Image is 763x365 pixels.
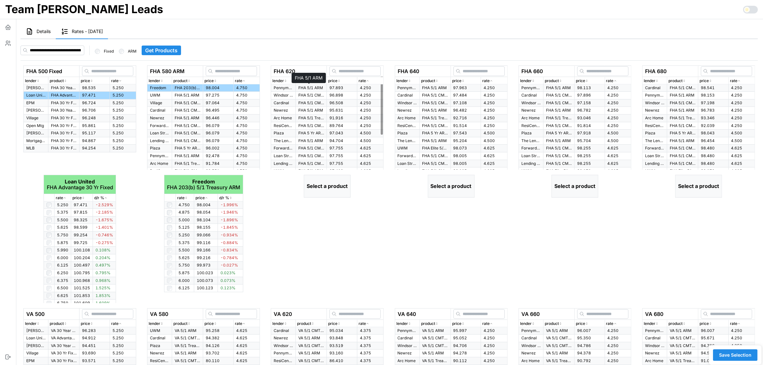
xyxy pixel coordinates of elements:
[608,108,619,113] span: 4.250
[46,217,52,223] input: Select row
[605,321,631,327] button: rate
[51,115,77,121] p: FHA 30 Yr Fixed
[167,233,172,238] input: Select row
[25,78,37,84] p: lender
[521,108,541,113] p: Newrez
[25,321,37,327] p: lender
[206,93,220,98] span: 97.275
[360,131,371,135] span: 4.500
[422,131,448,136] p: FHA 5 Yr ARM
[577,115,591,120] span: 93.046
[453,93,467,98] span: 97.484
[50,78,64,84] p: product
[701,131,715,135] span: 98.043
[698,321,728,327] button: price
[296,78,327,84] button: product
[546,115,572,121] p: FHA 5/1 Treasury ARM
[644,321,655,327] p: lender
[719,350,751,361] span: Save Selection
[484,123,495,128] span: 4.250
[645,85,664,91] p: Cardinal
[206,131,220,135] span: 96.079
[82,100,96,105] span: 96.724
[175,108,200,113] p: FHA 5/1 CMT ARM
[481,321,507,327] button: rate
[274,123,293,129] p: ResiCentral
[577,85,591,90] span: 98.113
[543,321,574,327] button: product
[484,131,495,135] span: 4.500
[5,2,163,16] h1: Team [PERSON_NAME] Leads
[175,85,200,91] p: FHA 203(b) 5/1 Treasury ARM
[51,131,77,136] p: FHA 30 Yr Fixed
[731,131,742,135] span: 4.500
[451,321,481,327] button: price
[698,78,728,84] button: price
[645,131,664,136] p: Plaza
[81,78,90,84] p: price
[203,78,233,84] button: price
[575,321,605,327] button: price
[521,123,541,129] p: ResiCentral
[51,108,77,113] p: FHA 30 Year Fixed - Different Servicer
[236,115,247,120] span: 4.750
[26,100,46,106] p: EPM
[521,67,572,75] p: FHA 660
[149,78,160,84] p: lender
[71,195,93,201] button: price
[731,100,742,105] span: 4.250
[577,131,591,135] span: 97.918
[274,115,293,121] p: Arc Home
[298,131,324,136] p: FHA 5 Yr ARM
[296,321,327,327] button: product
[26,131,46,136] p: [PERSON_NAME]
[422,100,448,106] p: FHA 5/1 CMT ARM
[204,78,214,84] p: price
[670,100,695,106] p: FHA 5/1 CMT ARM
[668,78,683,84] p: product
[484,85,495,90] span: 4.250
[360,100,371,105] span: 4.250
[236,108,247,113] span: 4.750
[670,85,695,91] p: FHA 5/1 CMT ARM
[112,85,124,90] span: 5.250
[150,100,169,106] p: Village
[667,78,698,84] button: product
[124,49,137,54] label: ARM
[643,78,667,84] button: lender
[701,93,715,98] span: 98.153
[24,78,48,84] button: lender
[608,93,619,98] span: 4.250
[670,108,695,113] p: FHA 5/1 ARM
[729,321,755,327] button: rate
[730,78,737,84] p: rate
[577,108,591,113] span: 96.782
[576,78,585,84] p: price
[175,123,200,129] p: FHA 5/1 CMT ARM
[482,78,490,84] p: rate
[195,195,205,201] p: price
[484,108,495,113] span: 4.250
[395,321,419,327] button: lender
[37,29,51,34] span: Details
[298,108,324,113] p: FHA 5/1 ARM
[111,78,119,84] p: rate
[327,78,357,84] button: price
[26,108,46,113] p: [PERSON_NAME]
[398,100,417,106] p: Windsor Mtg
[575,78,605,84] button: price
[519,78,543,84] button: lender
[453,85,467,90] span: 97.963
[272,78,284,84] p: lender
[577,100,591,105] span: 97.158
[24,321,48,327] button: lender
[453,108,467,113] span: 96.482
[481,78,507,84] button: rate
[546,100,572,106] p: FHA 5/1 CMT ARM
[79,321,110,327] button: price
[150,123,169,129] p: Forward Lending
[112,131,124,135] span: 5.250
[329,85,343,90] span: 97.893
[670,93,695,98] p: FHA 5/1 ARM
[51,123,77,129] p: FHA 30 Yr Fixed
